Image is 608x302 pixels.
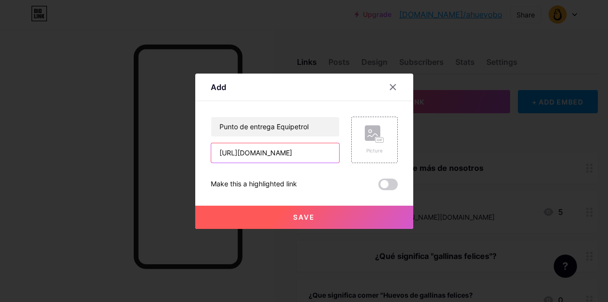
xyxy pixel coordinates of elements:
span: Save [293,213,315,221]
div: Picture [365,147,384,154]
input: URL [211,143,339,163]
div: Make this a highlighted link [211,179,297,190]
div: Add [211,81,226,93]
button: Save [195,206,413,229]
input: Title [211,117,339,136]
